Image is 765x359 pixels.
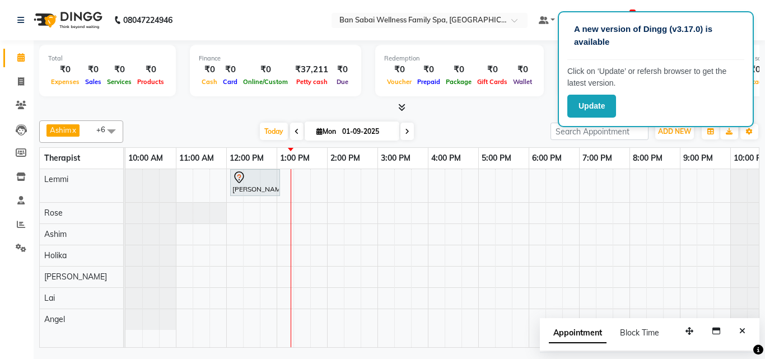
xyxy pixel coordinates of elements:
[333,63,352,76] div: ₹0
[510,78,535,86] span: Wallet
[199,78,220,86] span: Cash
[44,208,63,218] span: Rose
[339,123,395,140] input: 2025-09-01
[629,10,636,17] span: 3
[260,123,288,140] span: Today
[474,78,510,86] span: Gift Cards
[734,323,750,340] button: Close
[378,150,413,166] a: 3:00 PM
[44,272,107,282] span: [PERSON_NAME]
[220,78,240,86] span: Card
[384,54,535,63] div: Redemption
[680,150,716,166] a: 9:00 PM
[48,63,82,76] div: ₹0
[620,328,659,338] span: Block Time
[428,150,464,166] a: 4:00 PM
[549,323,607,343] span: Appointment
[44,293,55,303] span: Lai
[48,54,167,63] div: Total
[414,63,443,76] div: ₹0
[384,63,414,76] div: ₹0
[104,78,134,86] span: Services
[227,150,267,166] a: 12:00 PM
[474,63,510,76] div: ₹0
[291,63,333,76] div: ₹37,211
[176,150,217,166] a: 11:00 AM
[134,63,167,76] div: ₹0
[479,150,514,166] a: 5:00 PM
[82,78,104,86] span: Sales
[48,78,82,86] span: Expenses
[199,54,352,63] div: Finance
[414,78,443,86] span: Prepaid
[199,63,220,76] div: ₹0
[443,78,474,86] span: Package
[655,124,694,139] button: ADD NEW
[44,250,67,260] span: Holika
[630,150,665,166] a: 8:00 PM
[104,63,134,76] div: ₹0
[123,4,172,36] b: 08047224946
[551,123,649,140] input: Search Appointment
[220,63,240,76] div: ₹0
[529,150,565,166] a: 6:00 PM
[384,78,414,86] span: Voucher
[334,78,351,86] span: Due
[50,125,71,134] span: Ashim
[96,125,114,134] span: +6
[82,63,104,76] div: ₹0
[443,63,474,76] div: ₹0
[510,63,535,76] div: ₹0
[277,150,312,166] a: 1:00 PM
[574,23,738,48] p: A new version of Dingg (v3.17.0) is available
[240,78,291,86] span: Online/Custom
[293,78,330,86] span: Petty cash
[44,153,80,163] span: Therapist
[44,314,65,324] span: Angel
[134,78,167,86] span: Products
[125,150,166,166] a: 10:00 AM
[29,4,105,36] img: logo
[658,127,691,136] span: ADD NEW
[328,150,363,166] a: 2:00 PM
[567,66,744,89] p: Click on ‘Update’ or refersh browser to get the latest version.
[580,150,615,166] a: 7:00 PM
[231,171,279,194] div: [PERSON_NAME], TK01, 12:05 PM-01:05 PM, Swedish Massage (Medium Pressure)-60min
[314,127,339,136] span: Mon
[44,229,67,239] span: Ashim
[71,125,76,134] a: x
[240,63,291,76] div: ₹0
[44,174,68,184] span: Lemmi
[567,95,616,118] button: Update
